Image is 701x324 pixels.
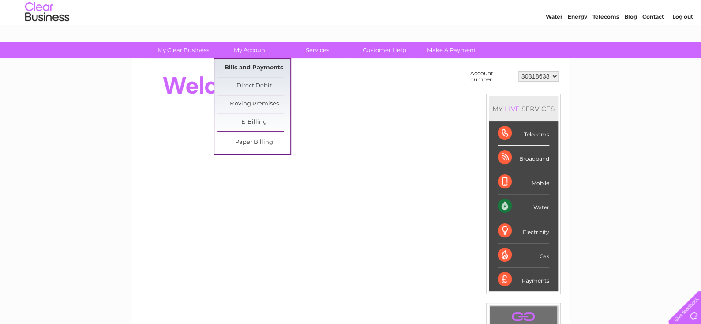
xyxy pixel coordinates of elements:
[672,38,693,44] a: Log out
[281,42,354,58] a: Services
[642,38,664,44] a: Contact
[217,134,290,151] a: Paper Billing
[147,42,220,58] a: My Clear Business
[25,23,70,50] img: logo.png
[489,96,558,121] div: MY SERVICES
[624,38,637,44] a: Blog
[498,243,549,267] div: Gas
[498,170,549,194] div: Mobile
[568,38,587,44] a: Energy
[415,42,488,58] a: Make A Payment
[498,121,549,146] div: Telecoms
[217,59,290,77] a: Bills and Payments
[498,194,549,219] div: Water
[348,42,421,58] a: Customer Help
[498,219,549,243] div: Electricity
[217,95,290,113] a: Moving Premises
[503,105,521,113] div: LIVE
[214,42,287,58] a: My Account
[498,146,549,170] div: Broadband
[498,267,549,291] div: Payments
[546,38,562,44] a: Water
[217,113,290,131] a: E-Billing
[142,5,559,43] div: Clear Business is a trading name of Verastar Limited (registered in [GEOGRAPHIC_DATA] No. 3667643...
[492,309,555,324] a: .
[217,77,290,95] a: Direct Debit
[592,38,619,44] a: Telecoms
[468,68,516,85] td: Account number
[535,4,596,15] a: 0333 014 3131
